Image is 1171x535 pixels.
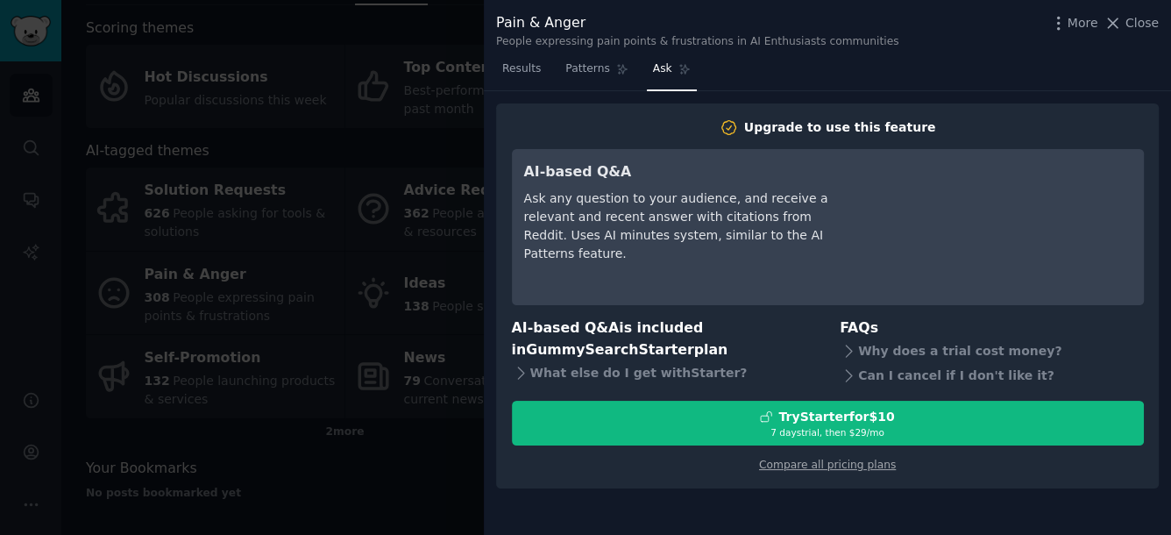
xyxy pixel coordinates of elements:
[526,341,693,358] span: GummySearch Starter
[840,364,1144,389] div: Can I cancel if I don't like it?
[1049,14,1098,32] button: More
[496,34,898,50] div: People expressing pain points & frustrations in AI Enthusiasts communities
[512,317,816,360] h3: AI-based Q&A is included in plan
[559,55,634,91] a: Patterns
[840,317,1144,339] h3: FAQs
[653,61,672,77] span: Ask
[512,360,816,385] div: What else do I get with Starter ?
[502,61,541,77] span: Results
[496,55,547,91] a: Results
[524,189,844,263] div: Ask any question to your audience, and receive a relevant and recent answer with citations from R...
[840,339,1144,364] div: Why does a trial cost money?
[496,12,898,34] div: Pain & Anger
[1068,14,1098,32] span: More
[524,161,844,183] h3: AI-based Q&A
[1104,14,1159,32] button: Close
[565,61,609,77] span: Patterns
[513,426,1143,439] div: 7 days trial, then $ 29 /mo
[759,459,896,471] a: Compare all pricing plans
[1125,14,1159,32] span: Close
[512,401,1144,446] button: TryStarterfor$107 daystrial, then $29/mo
[647,55,697,91] a: Ask
[744,118,936,137] div: Upgrade to use this feature
[778,408,894,426] div: Try Starter for $10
